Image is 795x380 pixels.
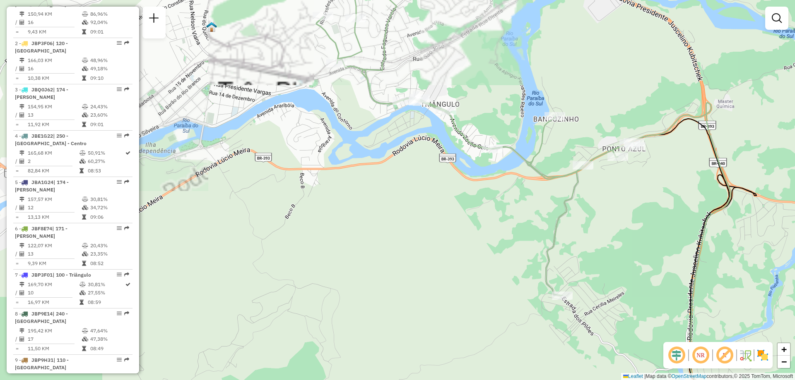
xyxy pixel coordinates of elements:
td: / [15,157,19,165]
i: Total de Atividades [19,337,24,342]
i: Distância Total [19,197,24,202]
td: 47,64% [90,327,129,335]
span: | 174 - [PERSON_NAME] [15,86,68,100]
span: JBF8E74 [31,225,52,232]
i: Distância Total [19,58,24,63]
i: Distância Total [19,282,24,287]
i: Total de Atividades [19,159,24,164]
td: 13 [27,111,82,119]
td: 50,91% [87,149,125,157]
td: 10 [27,289,79,297]
a: Leaflet [623,373,643,379]
em: Rota exportada [124,87,129,92]
td: 60,27% [87,157,125,165]
td: 86,96% [90,10,129,18]
span: JBQ0J62 [31,86,53,93]
span: 7 - [15,272,91,278]
td: 30,81% [87,280,125,289]
td: = [15,259,19,268]
i: % de utilização do peso [79,151,86,155]
td: 10,38 KM [27,74,82,82]
i: Distância Total [19,151,24,155]
i: % de utilização do peso [82,12,88,17]
span: + [781,344,787,354]
em: Opções [117,41,122,45]
i: % de utilização da cubagem [82,337,88,342]
em: Opções [117,87,122,92]
td: = [15,74,19,82]
td: 166,03 KM [27,56,82,65]
span: JBP3F01 [31,272,53,278]
span: | 174 - [PERSON_NAME] [15,179,69,193]
span: − [781,356,787,367]
em: Rota exportada [124,357,129,362]
td: 48,96% [90,56,129,65]
div: Map data © contributors,© 2025 TomTom, Microsoft [621,373,795,380]
i: Tempo total em rota [79,168,84,173]
i: Distância Total [19,243,24,248]
td: 08:49 [90,344,129,353]
td: / [15,203,19,212]
span: 4 - [15,133,87,146]
i: Total de Atividades [19,20,24,25]
td: 157,57 KM [27,195,82,203]
td: 122,07 KM [27,241,82,250]
span: | 120 - [GEOGRAPHIC_DATA] [15,40,68,54]
span: 5 - [15,179,69,193]
span: | 110 - [GEOGRAPHIC_DATA] [15,357,69,370]
td: 09:06 [90,213,129,221]
span: 3 - [15,86,68,100]
span: | 250 - [GEOGRAPHIC_DATA] - Centro [15,133,87,146]
td: 23,35% [90,250,129,258]
td: 47,38% [90,335,129,343]
i: Total de Atividades [19,251,24,256]
img: Exibir/Ocultar setores [756,349,769,362]
td: 34,72% [90,203,129,212]
td: 169,70 KM [27,280,79,289]
em: Rota exportada [124,41,129,45]
td: 23,60% [90,111,129,119]
i: Total de Atividades [19,66,24,71]
i: Tempo total em rota [82,122,86,127]
i: Distância Total [19,12,24,17]
img: Três Rios [206,22,217,32]
i: % de utilização do peso [79,282,86,287]
i: % de utilização da cubagem [82,205,88,210]
em: Rota exportada [124,272,129,277]
td: 13,13 KM [27,213,82,221]
td: / [15,289,19,297]
span: 8 - [15,311,68,324]
i: Tempo total em rota [82,215,86,220]
i: % de utilização da cubagem [79,159,86,164]
td: 08:52 [90,259,129,268]
td: / [15,335,19,343]
td: 08:59 [87,298,125,306]
img: Fluxo de ruas [739,349,752,362]
i: % de utilização do peso [82,197,88,202]
span: 2 - [15,40,68,54]
i: % de utilização da cubagem [82,251,88,256]
i: % de utilização do peso [82,243,88,248]
td: 09:10 [90,74,129,82]
td: 11,92 KM [27,120,82,129]
a: OpenStreetMap [672,373,707,379]
em: Opções [117,179,122,184]
em: Opções [117,133,122,138]
i: % de utilização do peso [82,328,88,333]
i: % de utilização do peso [82,104,88,109]
a: Zoom in [778,343,790,356]
td: 165,68 KM [27,149,79,157]
td: 16,97 KM [27,298,79,306]
span: JBA1G24 [31,179,53,185]
td: 30,81% [90,195,129,203]
i: Rota otimizada [125,282,130,287]
td: 150,94 KM [27,10,82,18]
a: Exibir filtros [768,10,785,26]
td: = [15,344,19,353]
td: 27,55% [87,289,125,297]
td: = [15,298,19,306]
i: Tempo total em rota [82,346,86,351]
em: Rota exportada [124,179,129,184]
td: 2 [27,157,79,165]
td: 154,95 KM [27,103,82,111]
